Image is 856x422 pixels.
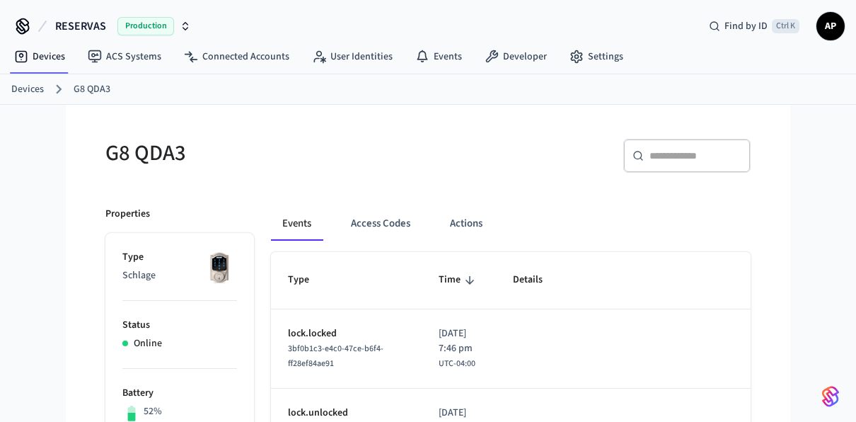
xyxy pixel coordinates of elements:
button: AP [816,12,845,40]
img: Schlage Sense Smart Deadbolt with Camelot Trim, Front [202,250,237,285]
button: Actions [439,207,494,241]
a: ACS Systems [76,44,173,69]
p: lock.unlocked [288,406,405,421]
p: Schlage [122,268,237,283]
a: Devices [3,44,76,69]
p: lock.locked [288,326,405,341]
p: Online [134,336,162,351]
a: Connected Accounts [173,44,301,69]
span: Ctrl K [772,19,799,33]
span: 3bf0b1c3-e4c0-47ce-b6f4-ff28ef84ae91 [288,343,383,370]
div: America/La_Paz [439,326,479,370]
span: RESERVAS [55,18,106,35]
span: Details [513,269,561,291]
button: Access Codes [340,207,422,241]
p: Type [122,250,237,265]
p: Status [122,318,237,333]
span: Type [288,269,328,291]
a: Settings [558,44,635,69]
div: Find by IDCtrl K [698,13,811,39]
span: AP [818,13,843,39]
img: SeamLogoGradient.69752ec5.svg [822,385,839,408]
a: User Identities [301,44,404,69]
span: Find by ID [724,19,768,33]
a: Developer [473,44,558,69]
span: [DATE] 7:46 pm [439,326,479,356]
a: G8 QDA3 [74,82,110,97]
span: UTC-04:00 [439,358,475,370]
span: Time [439,269,479,291]
h5: G8 QDA3 [105,139,420,168]
a: Events [404,44,473,69]
p: 52% [144,404,162,419]
p: Battery [122,386,237,401]
p: Properties [105,207,150,222]
button: Events [271,207,323,241]
div: ant example [271,207,751,241]
a: Devices [11,82,44,97]
span: Production [117,17,174,35]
